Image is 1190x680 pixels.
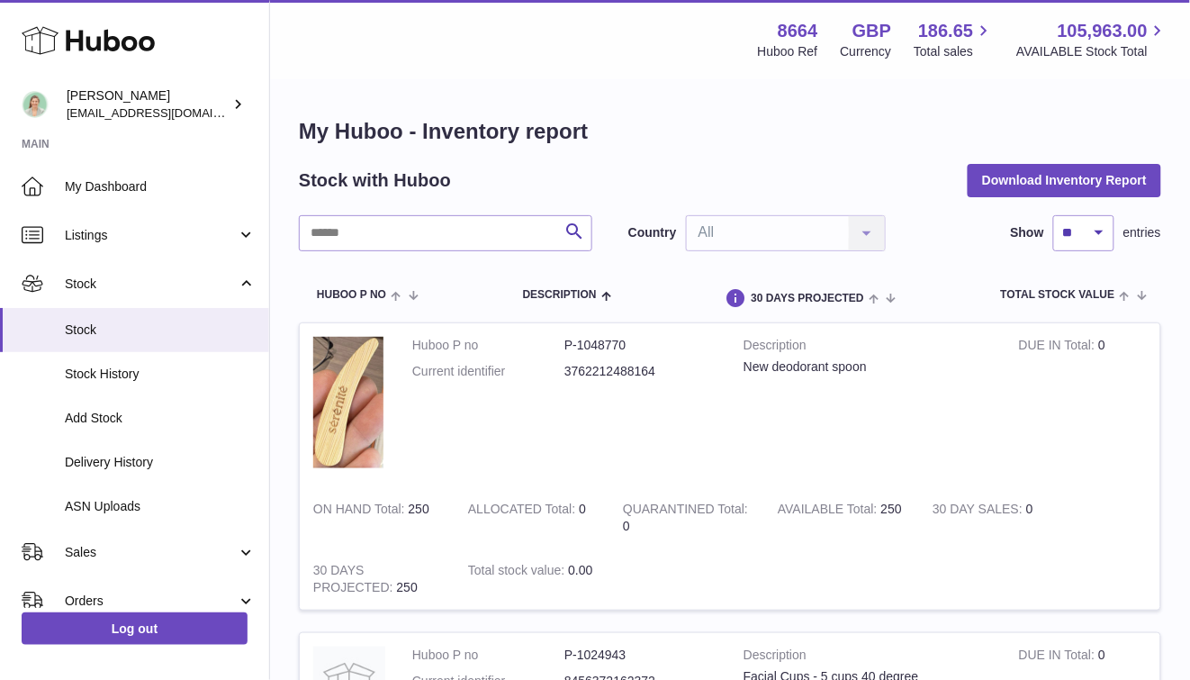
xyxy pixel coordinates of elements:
[299,117,1161,146] h1: My Huboo - Inventory report
[568,563,592,577] span: 0.00
[523,289,597,301] span: Description
[412,337,564,354] dt: Huboo P no
[65,593,237,610] span: Orders
[1016,19,1168,60] a: 105,963.00 AVAILABLE Stock Total
[412,647,564,664] dt: Huboo P no
[67,87,229,122] div: [PERSON_NAME]
[67,105,265,120] span: [EMAIL_ADDRESS][DOMAIN_NAME]
[919,487,1074,549] td: 0
[778,502,880,521] strong: AVAILABLE Total
[852,19,891,43] strong: GBP
[778,19,818,43] strong: 8664
[1123,224,1161,241] span: entries
[914,19,994,60] a: 186.65 Total sales
[1019,648,1098,666] strong: DUE IN Total
[313,337,385,469] img: product image
[564,337,717,354] dd: P-1048770
[22,612,248,645] a: Log out
[1016,43,1168,60] span: AVAILABLE Stock Total
[1001,289,1115,301] span: Total stock value
[65,544,237,561] span: Sales
[300,549,455,610] td: 250
[313,502,409,521] strong: ON HAND Total
[623,519,630,533] span: 0
[764,487,919,549] td: 250
[65,322,256,339] span: Stock
[564,647,717,664] dd: P-1024943
[623,502,748,521] strong: QUARANTINED Total
[317,289,386,301] span: Huboo P no
[300,487,455,549] td: 250
[412,363,564,380] dt: Current identifier
[22,91,49,118] img: hello@thefacialcuppingexpert.com
[468,502,579,521] strong: ALLOCATED Total
[65,178,256,195] span: My Dashboard
[751,293,864,304] span: 30 DAYS PROJECTED
[65,276,237,293] span: Stock
[564,363,717,380] dd: 3762212488164
[65,366,256,383] span: Stock History
[65,410,256,427] span: Add Stock
[455,487,609,549] td: 0
[1058,19,1148,43] span: 105,963.00
[914,43,994,60] span: Total sales
[65,227,237,244] span: Listings
[468,563,568,582] strong: Total stock value
[65,498,256,515] span: ASN Uploads
[1011,224,1044,241] label: Show
[744,647,992,668] strong: Description
[1005,323,1160,487] td: 0
[1019,338,1098,357] strong: DUE IN Total
[744,358,992,376] div: New deodorant spoon
[841,43,892,60] div: Currency
[968,164,1161,196] button: Download Inventory Report
[758,43,818,60] div: Huboo Ref
[628,224,677,241] label: Country
[65,454,256,471] span: Delivery History
[918,19,973,43] span: 186.65
[313,563,397,599] strong: 30 DAYS PROJECTED
[299,168,451,193] h2: Stock with Huboo
[933,502,1026,521] strong: 30 DAY SALES
[744,337,992,358] strong: Description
